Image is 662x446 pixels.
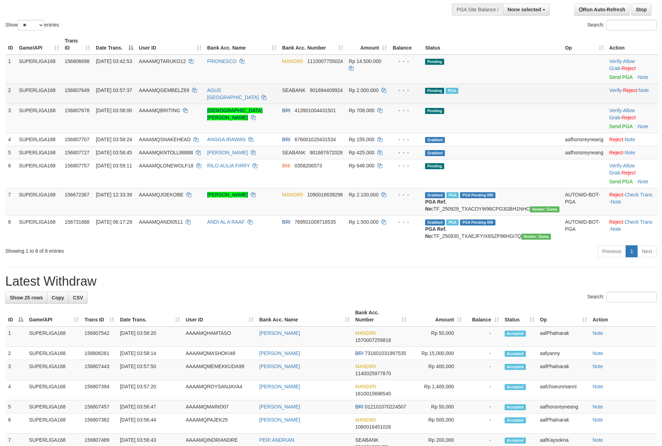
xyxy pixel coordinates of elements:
[609,163,635,176] span: ·
[16,133,62,146] td: SUPERLIGA168
[409,360,465,380] td: Rp 400,000
[465,360,502,380] td: -
[606,84,659,104] td: · ·
[593,384,603,389] a: Note
[204,34,279,55] th: Bank Acc. Name: activate to sort column ascending
[537,326,590,347] td: aafPhalnarak
[593,364,603,369] a: Note
[505,417,526,423] span: Accepted
[505,331,526,337] span: Accepted
[259,417,300,423] a: [PERSON_NAME]
[609,74,632,80] a: Send PGA
[355,404,364,410] span: BRI
[139,58,186,64] span: AAAAMQTARUKO12
[139,219,183,225] span: AAAAMQANDI0511
[593,404,603,410] a: Note
[183,413,256,434] td: AAAAMQPAJEK25
[460,219,495,225] span: PGA Pending
[5,413,26,434] td: 6
[279,34,346,55] th: Bank Acc. Number: activate to sort column ascending
[390,34,422,55] th: Balance
[136,34,204,55] th: User ID: activate to sort column ascending
[606,159,659,188] td: · ·
[606,34,659,55] th: Action
[183,326,256,347] td: AAAAMQHAMTASO
[139,137,191,142] span: AAAAMQSNAKEHEAD
[611,226,621,232] a: Note
[16,104,62,133] td: SUPERLIGA168
[625,150,635,155] a: Note
[638,87,649,93] a: Note
[65,137,89,142] span: 156807707
[256,306,352,326] th: Bank Acc. Name: activate to sort column ascending
[117,380,183,400] td: [DATE] 03:57:20
[574,4,630,16] a: Run Auto-Refresh
[82,400,117,413] td: 156807457
[611,199,621,205] a: Note
[183,400,256,413] td: AAAAMQMARIO07
[5,20,59,30] label: Show entries
[609,179,632,184] a: Send PGA
[422,215,562,242] td: TF_250930_TXAEJFYIX8SZP86HGI7Q
[65,108,89,113] span: 156807678
[609,58,622,64] a: Verify
[295,163,322,168] span: Copy 0358206573 to clipboard
[537,347,590,360] td: aafyanny
[606,292,657,302] input: Search:
[355,437,379,443] span: SEABANK
[5,400,26,413] td: 5
[425,192,445,198] span: Grabbed
[52,295,64,301] span: Copy
[625,219,652,225] a: Check Trans
[587,292,657,302] label: Search:
[5,274,657,288] h1: Latest Withdraw
[310,150,343,155] span: Copy 901687672028 to clipboard
[609,58,635,71] span: ·
[425,59,444,65] span: Pending
[393,149,419,156] div: - - -
[47,292,69,304] a: Copy
[638,74,649,80] a: Note
[117,400,183,413] td: [DATE] 03:56:47
[609,108,635,120] a: Allow Grab
[5,306,26,326] th: ID: activate to sort column descending
[505,404,526,410] span: Accepted
[5,360,26,380] td: 3
[609,124,632,129] a: Send PGA
[606,188,659,215] td: · ·
[82,360,117,380] td: 156807443
[82,326,117,347] td: 156807542
[310,87,343,93] span: Copy 901694409924 to clipboard
[393,191,419,198] div: - - -
[18,20,44,30] select: Showentries
[207,150,248,155] a: [PERSON_NAME]
[353,306,409,326] th: Bank Acc. Number: activate to sort column ascending
[282,163,290,168] span: BNI
[393,87,419,94] div: - - -
[609,219,623,225] a: Reject
[422,188,562,215] td: TF_250929_TXACOYW96CPG3GBH1NHC
[5,380,26,400] td: 4
[26,347,82,360] td: SUPERLIGA168
[259,384,300,389] a: [PERSON_NAME]
[26,360,82,380] td: SUPERLIGA168
[65,219,89,225] span: 156731688
[609,87,622,93] a: Verify
[26,326,82,347] td: SUPERLIGA168
[349,192,378,198] span: Rp 2.100.000
[606,146,659,159] td: ·
[365,350,406,356] span: Copy 731601031997535 to clipboard
[82,380,117,400] td: 156807394
[562,188,606,215] td: AUTOWD-BOT-PGA
[425,199,446,212] b: PGA Ref. No:
[207,87,259,100] a: AGUS [GEOGRAPHIC_DATA]
[96,192,132,198] span: [DATE] 12:33:39
[425,226,446,239] b: PGA Ref. No:
[16,188,62,215] td: SUPERLIGA168
[593,417,603,423] a: Note
[590,306,657,326] th: Action
[259,404,300,410] a: [PERSON_NAME]
[609,137,623,142] a: Reject
[355,337,391,343] span: Copy 1570007259816 to clipboard
[5,84,16,104] td: 2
